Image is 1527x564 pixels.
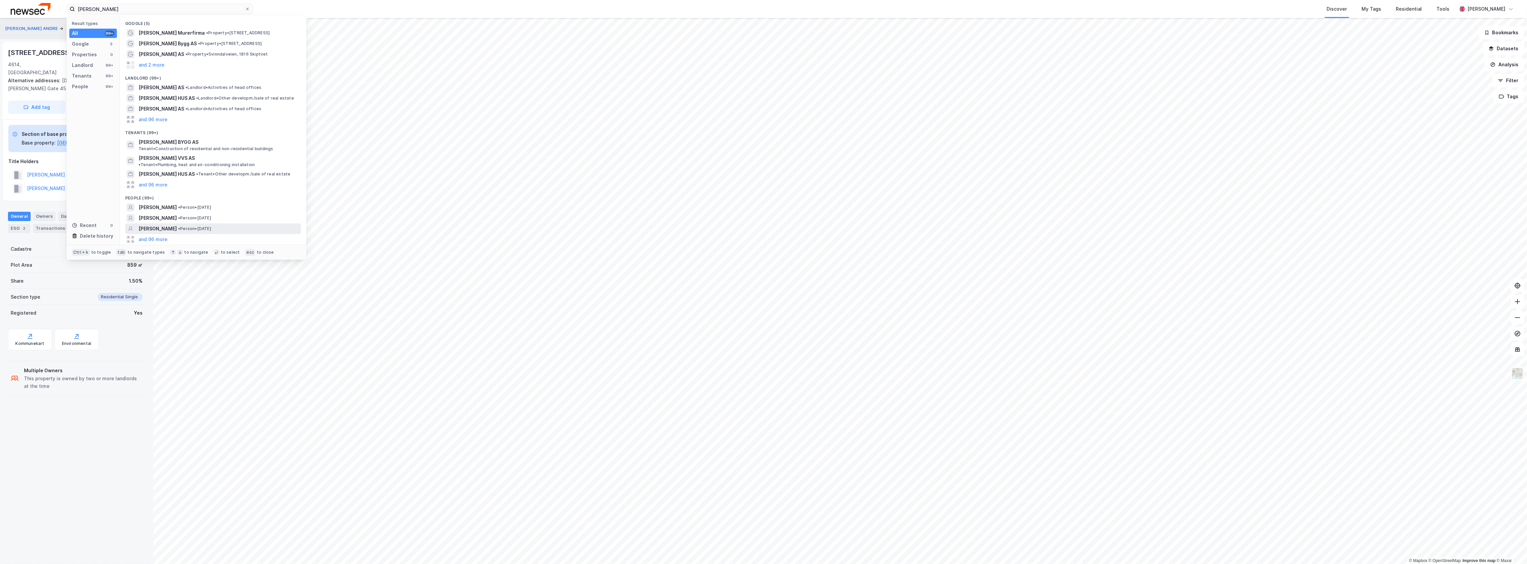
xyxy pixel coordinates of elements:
div: to select [221,250,240,255]
span: Landlord • Other developm./sale of real estate [196,96,294,101]
span: Landlord • Activities of head offices [185,106,261,112]
span: Person • [DATE] [178,205,211,210]
div: Kontrollprogram for chat [1494,532,1527,564]
span: • [178,205,180,210]
div: 4614, [GEOGRAPHIC_DATA] [8,61,67,77]
div: This property is owned by two or more landlords at the time [24,375,143,391]
div: Result types [72,21,117,26]
div: Google (5) [120,16,306,28]
span: [PERSON_NAME] AS [139,105,184,113]
button: Bookmarks [1479,26,1524,39]
div: All [72,29,78,37]
span: • [185,106,187,111]
button: Add tag [8,101,65,114]
div: My Tags [1362,5,1381,13]
div: Section of base property [22,130,129,138]
div: 859 ㎡ [127,261,143,269]
span: [PERSON_NAME] AS [139,50,184,58]
div: People [72,83,88,91]
div: Landlord [72,61,93,69]
div: Yes [134,309,143,317]
div: Base property: [22,139,56,147]
span: [PERSON_NAME] Murerfirma [139,29,205,37]
div: 0 [109,223,114,228]
div: Cadastre [11,245,32,253]
div: to close [257,250,274,255]
button: Tags [1493,90,1524,103]
div: Multiple Owners [24,367,143,375]
div: Residential [1396,5,1422,13]
span: • [139,162,141,167]
a: OpenStreetMap [1429,558,1461,563]
div: Datasets [58,212,84,221]
button: and 2 more [139,61,164,69]
div: to navigate types [128,250,165,255]
span: Property • Svinndalveien, 1816 Skiptvet [185,52,268,57]
div: [PERSON_NAME] [1468,5,1506,13]
div: Landlord (99+) [120,70,306,82]
button: [PERSON_NAME] ANDRE [5,25,59,32]
span: Tenant • Construction of residential and non-residential buildings [139,146,273,151]
button: Filter [1492,74,1524,87]
span: Property • [STREET_ADDRESS] [206,30,270,36]
span: [PERSON_NAME] [139,203,177,211]
span: [PERSON_NAME] Bygg AS [139,40,197,48]
div: 99+ [105,31,114,36]
button: Datasets [1483,42,1524,55]
div: General [8,212,31,221]
span: [PERSON_NAME] HUS AS [139,94,195,102]
div: Discover [1327,5,1347,13]
span: [PERSON_NAME] [139,214,177,222]
a: Mapbox [1409,558,1427,563]
span: • [185,52,187,57]
div: 99+ [105,73,114,79]
div: tab [116,249,126,256]
div: Tenants [72,72,92,80]
span: • [185,85,187,90]
span: • [206,30,208,35]
div: Plot Area [11,261,32,269]
div: Ctrl + k [72,249,90,256]
span: Person • [DATE] [178,215,211,221]
div: Tenants (99+) [120,125,306,137]
span: • [196,96,198,101]
span: [PERSON_NAME] VVS AS [139,154,195,162]
div: to toggle [91,250,111,255]
div: Recent [72,221,97,229]
div: Kommunekart [15,341,44,346]
div: ESG [8,224,30,233]
span: [PERSON_NAME] HUS AS [139,170,195,178]
span: • [178,215,180,220]
img: Z [1511,367,1524,380]
div: to navigate [184,250,208,255]
div: Properties [72,51,97,59]
div: Share [11,277,24,285]
div: [STREET_ADDRESS] [8,47,73,58]
div: esc [245,249,255,256]
div: Owners [33,212,56,221]
iframe: Chat Widget [1494,532,1527,564]
div: 1.50% [129,277,143,285]
div: Section type [11,293,40,301]
span: [PERSON_NAME] BYGG AS [139,138,298,146]
span: [PERSON_NAME] AS [139,84,184,92]
span: Landlord • Activities of head offices [185,85,261,90]
div: [DEMOGRAPHIC_DATA][PERSON_NAME] Gate 45 [8,77,140,93]
input: Search by address, cadastre, landlords, tenants or people [75,4,245,14]
span: Alternative addresses: [8,78,62,83]
div: Title Holders [8,157,145,165]
span: • [198,41,200,46]
span: • [178,226,180,231]
div: 99+ [105,84,114,89]
span: [PERSON_NAME] [139,225,177,233]
button: [GEOGRAPHIC_DATA], 150/790 [57,139,129,147]
div: Tools [1437,5,1450,13]
div: Registered [11,309,36,317]
div: Delete history [80,232,113,240]
span: Property • [STREET_ADDRESS] [198,41,262,46]
button: and 96 more [139,181,167,189]
img: newsec-logo.f6e21ccffca1b3a03d2d.png [11,3,51,15]
span: Person • [DATE] [178,226,211,231]
button: Analysis [1485,58,1524,71]
div: Environmental [62,341,92,346]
